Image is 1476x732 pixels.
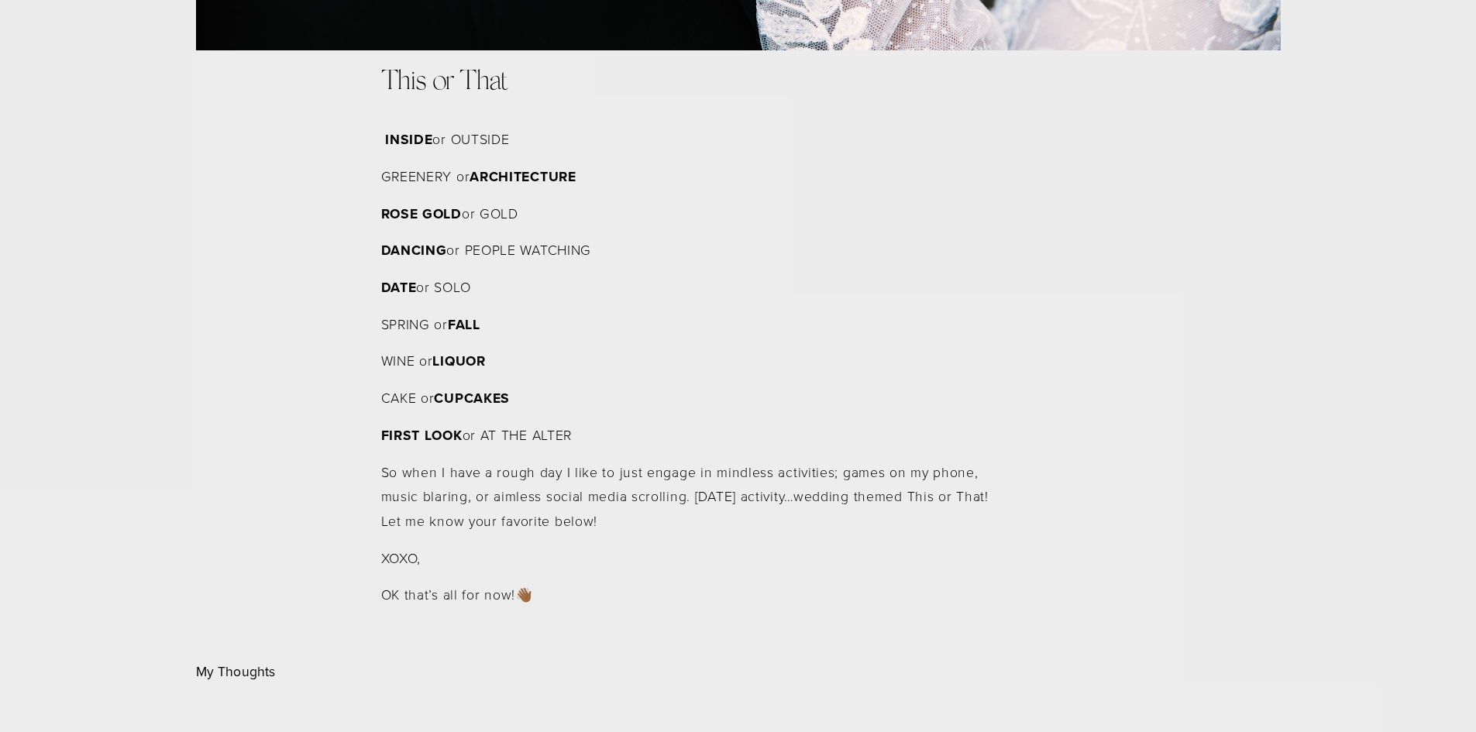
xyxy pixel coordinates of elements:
p: GREENERY or [381,164,1003,189]
strong: FALL [448,314,480,334]
p: SPRING or [381,312,1003,337]
p: OK that’s all for now!👋🏾 [381,583,1003,607]
p: or PEOPLE WATCHING [381,238,1003,263]
p: or SOLO [381,275,1003,300]
strong: DANCING [381,240,447,259]
strong: ARCHITECTURE [470,167,576,186]
p: XOXO, [381,546,1003,571]
strong: FIRST LOOK [381,425,463,445]
strong: ROSE GOLD [381,204,462,223]
a: My Thoughts [196,662,276,681]
strong: CUPCAKES [434,388,510,407]
strong: INSIDE [385,129,432,149]
h3: This or That [381,64,1003,102]
p: So when I have a rough day I like to just engage in mindless activities; games on my phone, music... [381,460,1003,534]
p: WINE or [381,349,1003,373]
strong: LIQUOR [432,351,485,370]
p: or GOLD [381,201,1003,226]
p: or AT THE ALTER [381,423,1003,448]
strong: DATE [381,277,417,297]
p: or OUTSIDE [381,127,1003,152]
p: CAKE or [381,386,1003,411]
